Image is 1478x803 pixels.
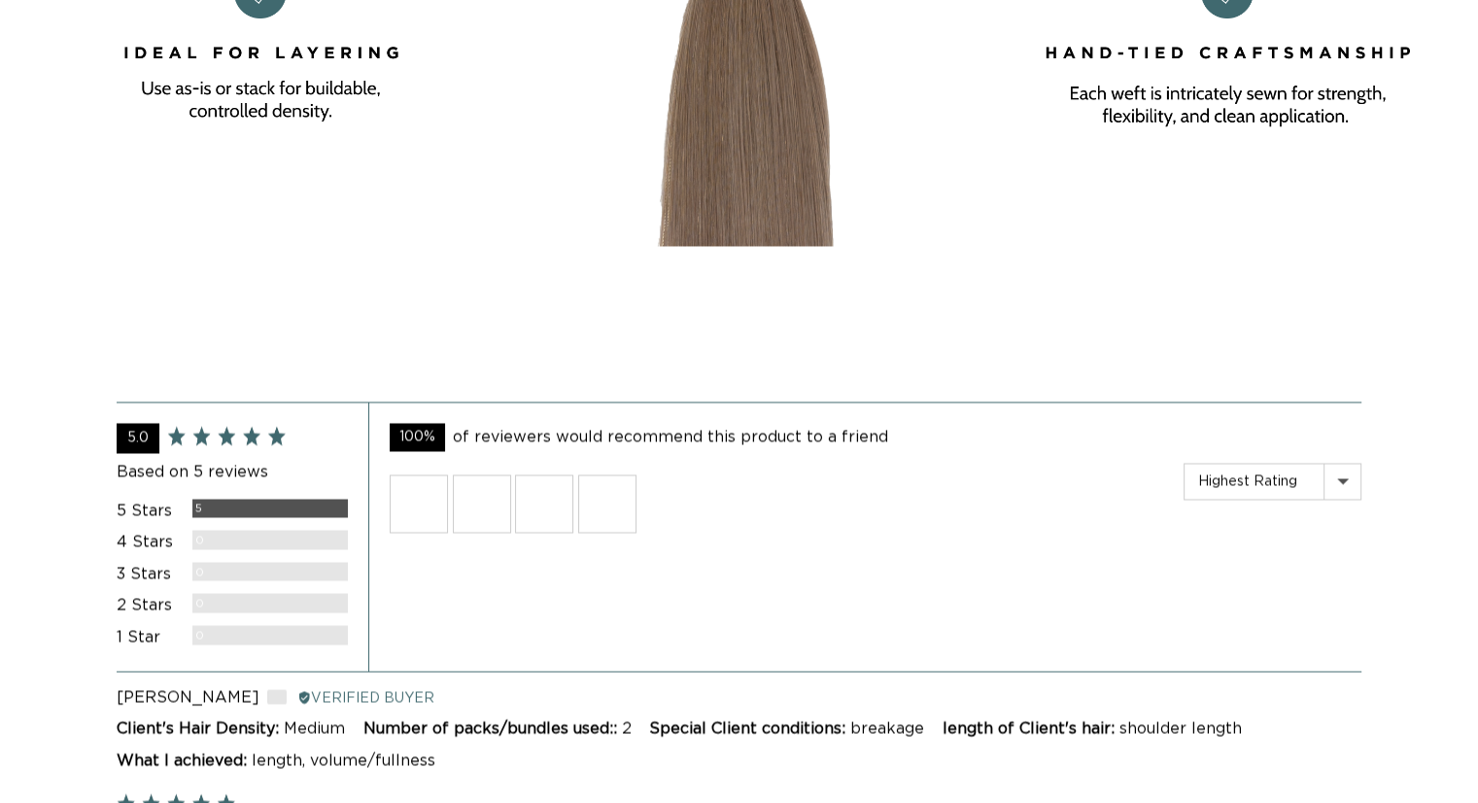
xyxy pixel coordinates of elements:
img: Open user-uploaded photo and review in a modal [578,475,636,534]
li: length [252,752,310,768]
div: 2 Stars [117,594,179,619]
img: Open user-uploaded photo and review in a modal [453,475,511,534]
div: length of Client's hair [943,720,1119,736]
span: 100% [390,423,445,451]
div: 5 Stars [117,499,179,524]
ul: Rating distribution [117,499,348,650]
div: 2 [622,720,632,736]
div: Verified Buyer [297,687,434,709]
img: Open user-uploaded photo and review in a modal [390,475,448,534]
div: Based on 5 reviews [117,460,348,485]
div: 1 Star [117,625,179,650]
div: 4 Stars [117,530,179,555]
span: [PERSON_NAME] [117,689,259,705]
div: 0 [195,562,205,580]
div: Client's Hair Density [117,720,284,736]
div: Special Client conditions [649,720,850,736]
div: 0 [195,531,205,549]
span: United States [267,689,287,704]
div: Number of packs/bundles used: [363,720,622,736]
div: 0 [195,625,205,644]
div: 0 [195,594,205,612]
div: shoulder length [1119,720,1242,736]
li: volume/fullness [310,752,435,768]
span: 5.0 [127,431,149,444]
div: Medium [284,720,345,736]
img: Open user-uploaded photo and review in a modal [515,475,573,534]
div: breakage [850,720,924,736]
div: What I achieved [117,752,252,768]
div: 5 [195,499,203,517]
div: 3 Stars [117,562,179,587]
span: of reviewers would recommend this product to a friend [453,428,888,443]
